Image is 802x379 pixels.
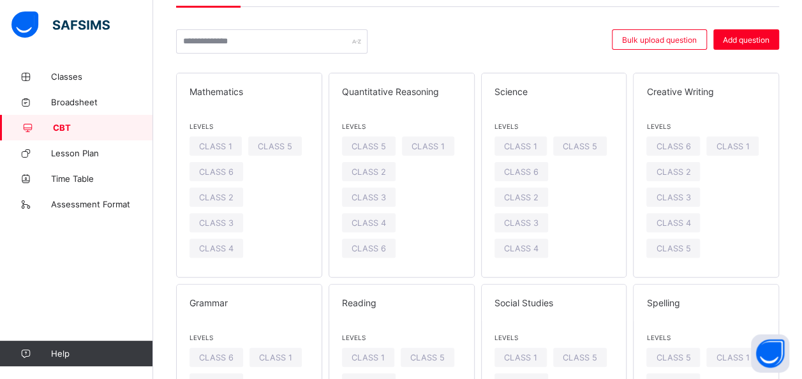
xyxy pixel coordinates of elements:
span: Broadsheet [51,97,153,107]
span: CLASS 2 [504,193,538,202]
span: CLASS 6 [504,167,538,177]
span: Classes [51,71,153,82]
span: Levels [189,123,309,130]
img: safsims [11,11,110,38]
span: Add question [723,35,769,45]
span: CLASS 1 [504,353,537,362]
span: CLASS 1 [504,142,537,151]
span: Levels [342,334,461,341]
span: CBT [53,123,153,133]
span: CLASS 3 [504,218,538,228]
span: Assessment Format [51,199,153,209]
span: CLASS 2 [199,193,234,202]
button: Open asap [751,334,789,373]
span: Levels [646,334,766,341]
span: CLASS 1 [199,142,232,151]
span: CLASS 5 [410,353,445,362]
span: CLASS 5 [656,353,690,362]
span: CLASS 5 [563,353,597,362]
span: CLASS 1 [716,353,749,362]
span: Social Studies [494,297,614,308]
span: CLASS 6 [199,353,234,362]
span: Help [51,348,152,359]
span: Quantitative Reasoning [342,86,461,97]
span: CLASS 1 [259,353,292,362]
span: CLASS 4 [199,244,234,253]
span: CLASS 3 [199,218,234,228]
span: CLASS 3 [352,193,386,202]
span: CLASS 5 [258,142,292,151]
span: CLASS 6 [656,142,690,151]
span: Levels [646,123,766,130]
span: CLASS 6 [352,244,386,253]
span: CLASS 6 [199,167,234,177]
span: CLASS 1 [352,353,385,362]
span: Levels [494,123,614,130]
span: Levels [189,334,309,341]
span: CLASS 5 [352,142,386,151]
span: CLASS 4 [352,218,386,228]
span: CLASS 2 [656,167,690,177]
span: CLASS 3 [656,193,690,202]
span: Lesson Plan [51,148,153,158]
span: Mathematics [189,86,309,97]
span: Levels [342,123,461,130]
span: Bulk upload question [622,35,697,45]
span: Levels [494,334,614,341]
span: CLASS 1 [412,142,445,151]
span: Grammar [189,297,309,308]
span: CLASS 5 [563,142,597,151]
span: CLASS 1 [716,142,749,151]
span: Spelling [646,297,766,308]
span: Creative Writing [646,86,766,97]
span: CLASS 5 [656,244,690,253]
span: CLASS 2 [352,167,386,177]
span: CLASS 4 [504,244,538,253]
span: CLASS 4 [656,218,690,228]
span: Time Table [51,174,153,184]
span: Science [494,86,614,97]
span: Reading [342,297,461,308]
